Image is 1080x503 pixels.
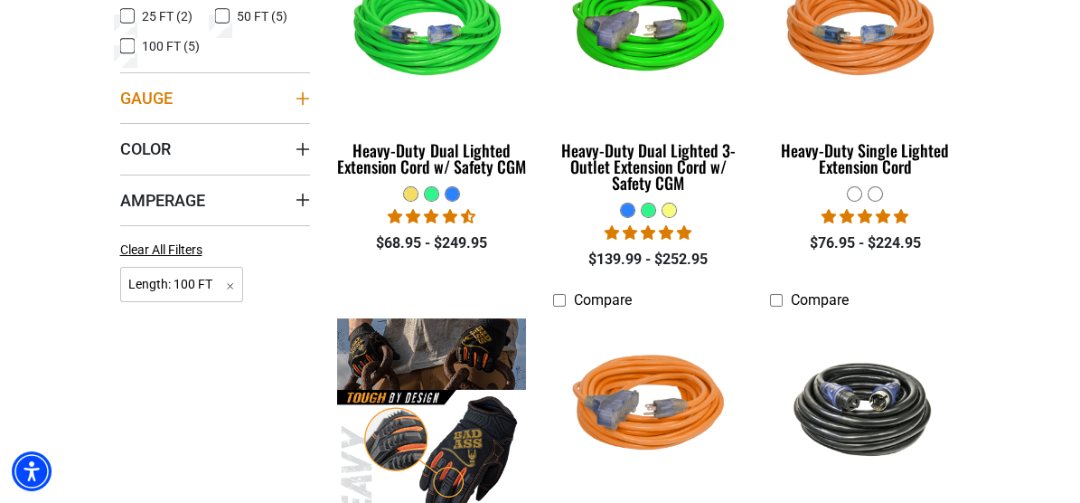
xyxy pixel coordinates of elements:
span: 4.92 stars [605,224,691,242]
div: Accessibility Menu [12,451,52,491]
span: Gauge [120,88,173,109]
div: Heavy-Duty Dual Lighted Extension Cord w/ Safety CGM [337,142,527,175]
span: 4.64 stars [388,208,474,225]
a: Length: 100 FT [120,275,244,292]
span: Compare [791,291,849,308]
div: $76.95 - $224.95 [770,233,960,254]
div: $68.95 - $249.95 [337,233,527,254]
span: 5.00 stars [822,208,908,225]
summary: Amperage [120,175,310,225]
span: Color [120,138,171,159]
span: Clear All Filters [120,242,202,257]
span: Length: 100 FT [120,267,244,302]
div: Heavy-Duty Single Lighted Extension Cord [770,142,960,175]
span: Amperage [120,190,205,211]
img: black [767,350,963,468]
span: 100 FT (5) [142,40,200,52]
img: orange [550,320,746,496]
span: 25 FT (2) [142,10,193,23]
summary: Color [120,123,310,174]
a: Clear All Filters [120,241,210,260]
div: Heavy-Duty Dual Lighted 3-Outlet Extension Cord w/ Safety CGM [553,142,743,191]
div: $139.99 - $252.95 [553,249,743,270]
summary: Gauge [120,72,310,123]
span: 50 FT (5) [237,10,287,23]
span: Compare [574,291,632,308]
